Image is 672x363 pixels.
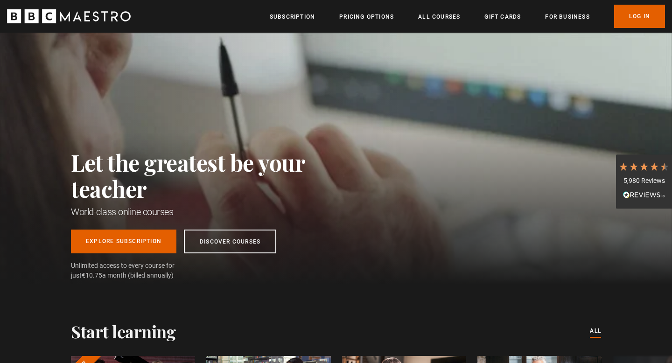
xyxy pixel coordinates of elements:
[71,149,346,202] h2: Let the greatest be your teacher
[618,190,670,202] div: Read All Reviews
[71,230,176,253] a: Explore Subscription
[418,12,460,21] a: All Courses
[616,154,672,209] div: 5,980 ReviewsRead All Reviews
[623,191,665,198] img: REVIEWS.io
[270,12,315,21] a: Subscription
[71,205,346,218] h1: World-class online courses
[545,12,589,21] a: For business
[184,230,276,253] a: Discover Courses
[7,9,131,23] svg: BBC Maestro
[614,5,665,28] a: Log In
[339,12,394,21] a: Pricing Options
[71,261,197,280] span: Unlimited access to every course for just a month (billed annually)
[270,5,665,28] nav: Primary
[82,272,102,279] span: €10.75
[618,161,670,172] div: 4.7 Stars
[618,176,670,186] div: 5,980 Reviews
[484,12,521,21] a: Gift Cards
[71,321,175,341] h2: Start learning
